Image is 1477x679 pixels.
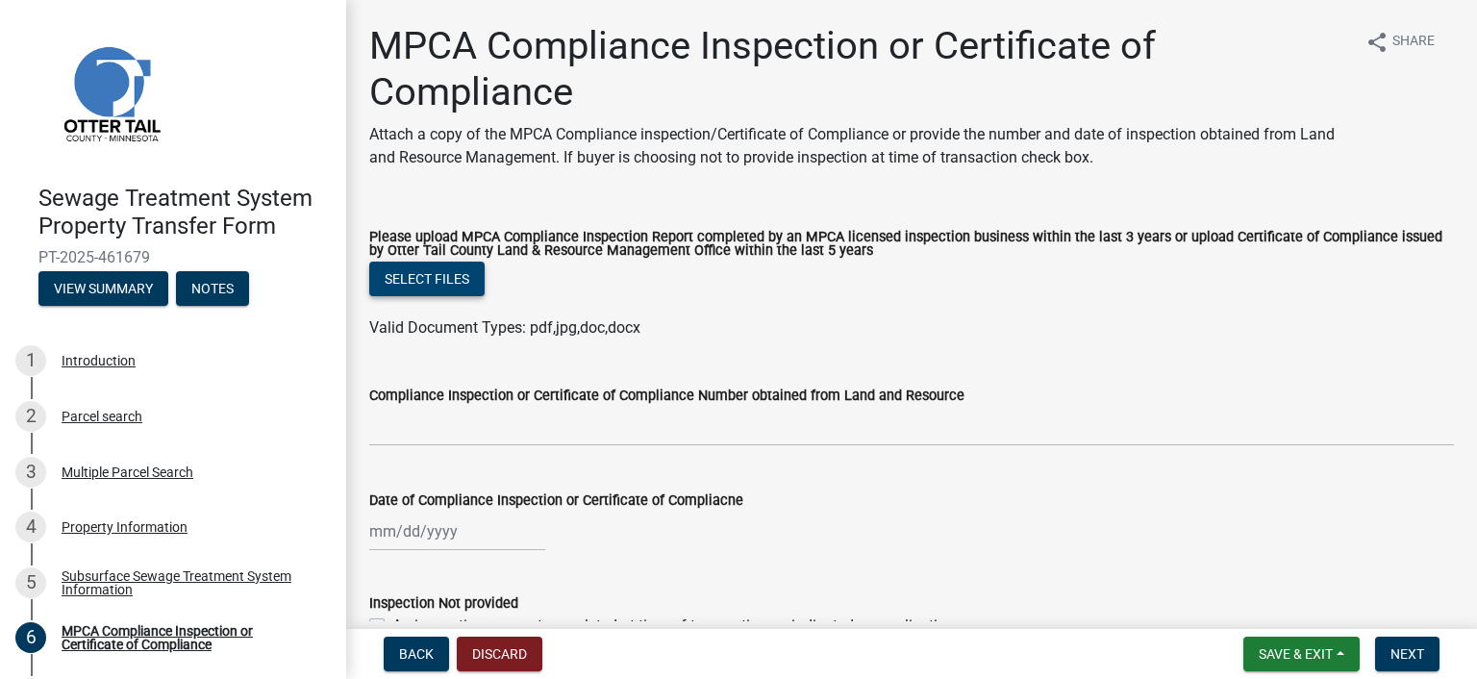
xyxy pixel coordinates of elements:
i: share [1365,31,1389,54]
span: Valid Document Types: pdf,jpg,doc,docx [369,318,640,337]
wm-modal-confirm: Summary [38,282,168,297]
div: Multiple Parcel Search [62,465,193,479]
wm-modal-confirm: Notes [176,282,249,297]
button: Back [384,637,449,671]
button: Select files [369,262,485,296]
span: Back [399,646,434,662]
div: MPCA Compliance Inspection or Certificate of Compliance [62,624,315,651]
div: 3 [15,457,46,488]
button: Discard [457,637,542,671]
div: 5 [15,567,46,598]
span: PT-2025-461679 [38,248,308,266]
div: Introduction [62,354,136,367]
button: Notes [176,271,249,306]
label: Compliance Inspection or Certificate of Compliance Number obtained from Land and Resource [369,390,964,403]
div: Parcel search [62,410,142,423]
label: An inspection was not completed at time of transaction as indicated on application [392,615,955,638]
input: mm/dd/yyyy [369,512,545,551]
span: Save & Exit [1259,646,1333,662]
div: Property Information [62,520,188,534]
span: Next [1390,646,1424,662]
button: View Summary [38,271,168,306]
div: 2 [15,401,46,432]
button: Save & Exit [1243,637,1360,671]
div: 6 [15,622,46,653]
div: Subsurface Sewage Treatment System Information [62,569,315,596]
label: Date of Compliance Inspection or Certificate of Compliacne [369,494,743,508]
label: Inspection Not provided [369,597,518,611]
label: Please upload MPCA Compliance Inspection Report completed by an MPCA licensed inspection business... [369,231,1454,259]
button: Next [1375,637,1439,671]
div: 1 [15,345,46,376]
img: Otter Tail County, Minnesota [38,20,183,164]
span: Share [1392,31,1435,54]
h4: Sewage Treatment System Property Transfer Form [38,185,331,240]
div: 4 [15,512,46,542]
p: Attach a copy of the MPCA Compliance inspection/Certificate of Compliance or provide the number a... [369,123,1350,169]
h1: MPCA Compliance Inspection or Certificate of Compliance [369,23,1350,115]
button: shareShare [1350,23,1450,61]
